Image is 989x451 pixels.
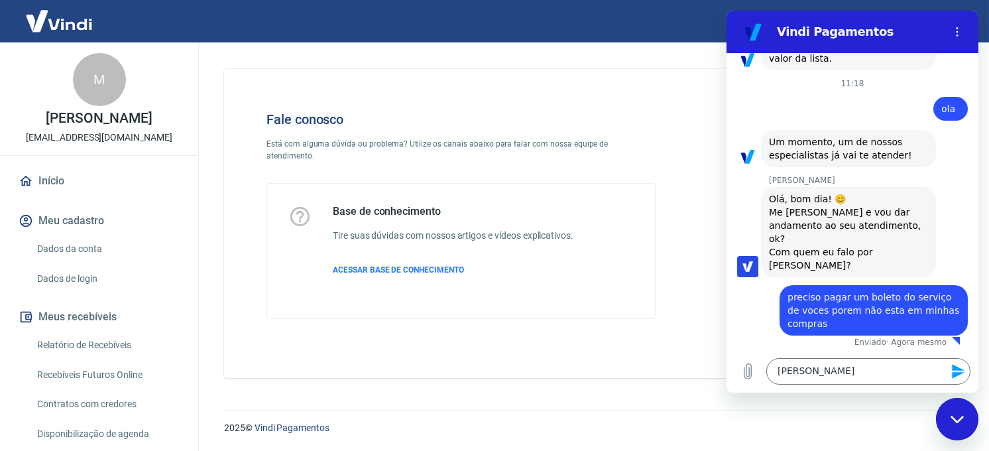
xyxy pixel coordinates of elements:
a: Contratos com credores [32,391,182,418]
p: Está com alguma dúvida ou problema? Utilize os canais abaixo para falar com nossa equipe de atend... [266,138,656,162]
a: Recebíveis Futuros Online [32,361,182,389]
h6: Tire suas dúvidas com nossos artigos e vídeos explicativos. [333,229,573,243]
button: Meus recebíveis [16,302,182,332]
img: Vindi [16,1,102,41]
button: Sair [925,9,973,34]
h4: Fale conosco [266,111,656,127]
a: Dados de login [32,265,182,292]
iframe: Botão para abrir a janela de mensagens, conversa em andamento [936,398,978,440]
a: Início [16,166,182,196]
iframe: Janela de mensagens [727,11,978,393]
img: Fale conosco [705,90,907,267]
span: ACESSAR BASE DE CONHECIMENTO [333,265,464,275]
a: Disponibilização de agenda [32,420,182,448]
button: Meu cadastro [16,206,182,235]
a: Vindi Pagamentos [255,422,329,433]
a: Dados da conta [32,235,182,263]
a: ACESSAR BASE DE CONHECIMENTO [333,264,573,276]
p: [PERSON_NAME] [46,111,152,125]
h5: Base de conhecimento [333,205,573,218]
div: M [73,53,126,106]
a: Relatório de Recebíveis [32,332,182,359]
p: [EMAIL_ADDRESS][DOMAIN_NAME] [26,131,172,145]
p: 2025 © [224,421,957,435]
